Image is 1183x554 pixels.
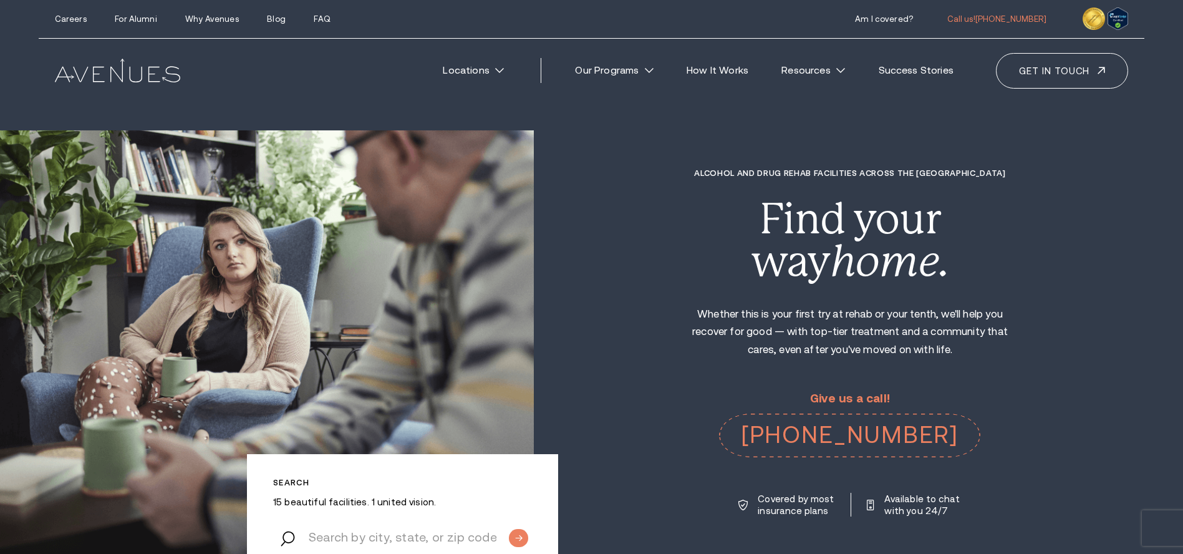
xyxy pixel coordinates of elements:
[509,529,528,547] input: Submit
[866,57,966,84] a: Success Stories
[273,478,532,487] p: Search
[1108,7,1128,30] img: Verify Approval for www.avenuesrecovery.com
[273,496,532,508] p: 15 beautiful facilities. 1 united vision.
[947,14,1047,24] a: Call us![PHONE_NUMBER]
[855,14,913,24] a: Am I covered?
[719,414,980,457] a: [PHONE_NUMBER]
[185,14,238,24] a: Why Avenues
[867,493,962,517] a: Available to chat with you 24/7
[831,236,949,286] i: home.
[267,14,286,24] a: Blog
[314,14,330,24] a: FAQ
[115,14,157,24] a: For Alumni
[680,306,1020,359] p: Whether this is your first try at rehab or your tenth, we'll help you recover for good — with top...
[769,57,858,84] a: Resources
[1108,11,1128,23] a: Verify LegitScript Approval for www.avenuesrecovery.com
[55,14,87,24] a: Careers
[563,57,666,84] a: Our Programs
[430,57,517,84] a: Locations
[680,198,1020,283] div: Find your way
[680,168,1020,178] h1: Alcohol and Drug Rehab Facilities across the [GEOGRAPHIC_DATA]
[738,493,835,517] a: Covered by most insurance plans
[719,392,980,406] p: Give us a call!
[884,493,962,517] p: Available to chat with you 24/7
[975,14,1047,24] span: [PHONE_NUMBER]
[996,53,1128,89] a: Get in touch
[758,493,835,517] p: Covered by most insurance plans
[674,57,761,84] a: How It Works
